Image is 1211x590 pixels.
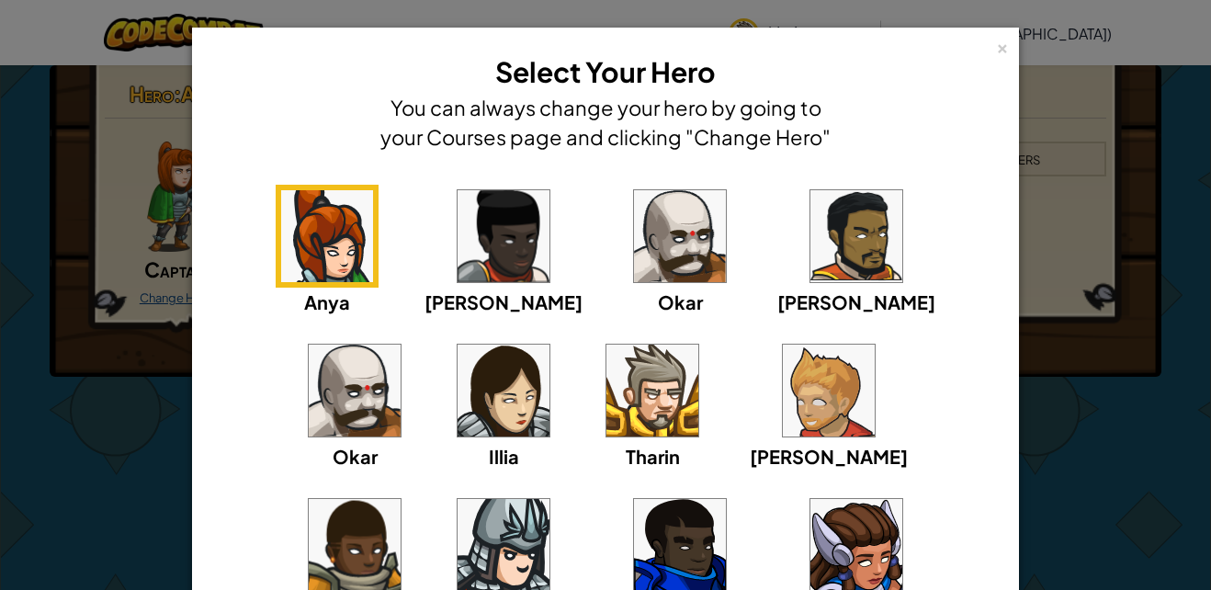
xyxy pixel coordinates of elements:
[309,345,401,437] img: portrait.png
[634,190,726,282] img: portrait.png
[810,190,902,282] img: portrait.png
[333,445,378,468] span: Okar
[304,290,350,313] span: Anya
[489,445,519,468] span: Illia
[376,93,835,152] h4: You can always change your hero by going to your Courses page and clicking "Change Hero"
[750,445,908,468] span: [PERSON_NAME]
[458,345,549,437] img: portrait.png
[281,190,373,282] img: portrait.png
[658,290,703,313] span: Okar
[606,345,698,437] img: portrait.png
[626,445,680,468] span: Tharin
[996,36,1009,55] div: ×
[783,345,875,437] img: portrait.png
[424,290,583,313] span: [PERSON_NAME]
[376,51,835,93] h3: Select Your Hero
[777,290,935,313] span: [PERSON_NAME]
[458,190,549,282] img: portrait.png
